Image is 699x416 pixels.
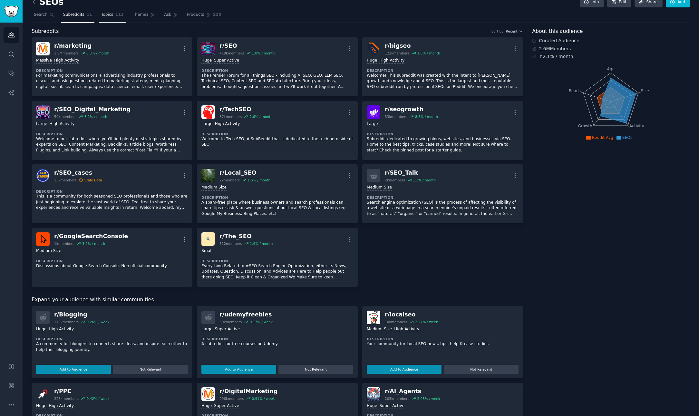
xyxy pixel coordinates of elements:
div: Sort by [491,29,504,34]
div: 179k members [54,320,79,324]
dt: Description [367,132,519,136]
div: 37k members [219,114,242,119]
div: 2.05 % / week [417,396,440,401]
div: r/ marketing [54,42,109,50]
tspan: Growth [578,124,592,128]
p: Search engine optimization (SEO) is the process of affecting the visibility of a website or a web... [367,200,519,217]
div: Large [201,326,212,333]
dt: Description [201,337,353,341]
div: 8.5 % / month [415,114,438,119]
div: Curated Audience [532,37,690,44]
div: Medium Size [36,248,61,254]
img: AI_Agents [367,387,380,401]
img: DigitalMarketing [201,387,215,401]
p: Subreddit dedicated to growing blogs, websites, and businesses via SEO. Home to the best tips, tr... [367,136,519,153]
dt: Description [201,195,353,200]
span: Subreddits [32,27,59,35]
p: A community for bloggers to connect, share ideas, and inspire each other to help their blogging j... [36,341,188,353]
div: Large [367,121,378,127]
span: Products [187,12,204,18]
div: r/ DigitalMarketing [219,387,278,395]
div: High Activity [379,58,404,64]
div: High Activity [394,326,419,333]
div: Large [201,121,212,127]
button: Add to Audience [367,365,442,374]
div: 13k members [54,178,76,182]
div: Medium Size [201,185,227,191]
dt: Description [367,337,519,341]
button: Recent [506,29,523,34]
div: r/ seogrowth [385,105,438,113]
p: Discussions about Google Search Console. Non official community [36,263,188,269]
a: Local_SEOr/Local_SEO2kmembers1.5% / monthMedium SizeDescriptionA spam-free place where business o... [197,164,358,223]
div: 2.6M Members [532,45,690,52]
span: 11 [87,12,92,18]
div: Huge [367,58,377,64]
a: Topics113 [99,10,126,23]
div: ↑ 2.1 % / month [539,53,573,60]
div: High Activity [54,58,79,64]
div: Huge [36,326,46,333]
div: 205k members [385,396,409,401]
p: A subreddit for free courses on Udemy. [201,341,353,347]
dt: Description [36,337,188,341]
tspan: Activity [629,124,644,128]
img: SEO_cases [36,169,50,182]
span: Ask [164,12,171,18]
div: Super Active [214,58,239,64]
div: Huge [367,403,377,409]
a: SEOr/SEO419kmembers1.8% / monthHugeSuper ActiveDescriptionThe Premier Forum for all things SEO - ... [197,37,358,96]
dt: Description [201,132,353,136]
div: r/ The_SEO [219,232,273,240]
img: Local_SEO [201,169,215,182]
div: Super Active [215,326,240,333]
div: r/ Blogging [54,311,110,319]
dt: Description [36,132,188,136]
div: 1.9 % / month [250,241,273,246]
dt: Description [201,68,353,73]
div: High Activity [49,403,74,409]
a: TechSEOr/TechSEO37kmembers2.6% / monthLargeHigh ActivityDescriptionWelcome to Tech SEO, A SubRedd... [197,101,358,160]
div: 122k members [385,51,409,55]
div: High Activity [49,326,74,333]
div: High Activity [49,121,74,127]
div: 0.26 % / week [86,320,109,324]
p: This is a community for both seasoned SEO professionals and those who are just beginning to explo... [36,194,188,211]
span: Themes [133,12,149,18]
a: SEO_Digital_Marketingr/SEO_Digital_Marketing59kmembers3.2% / monthLargeHigh ActivityDescriptionWe... [32,101,192,160]
a: GoogleSearchConsoler/GoogleSearchConsole1kmembers3.2% / monthMedium SizeDescriptionDiscussions ab... [32,228,192,287]
button: Add to Audience [201,365,276,374]
div: Huge [36,403,46,409]
div: 1.0 % / month [417,51,440,55]
a: seogrowthr/seogrowth33kmembers8.5% / monthLargeDescriptionSubreddit dedicated to growing blogs, w... [362,101,523,160]
div: r/ udemyfreebies [219,311,273,319]
div: 1k members [54,241,74,246]
a: Products220 [185,10,223,23]
span: Search [34,12,47,18]
div: 3.2 % / month [84,114,107,119]
span: About this audience [532,27,583,35]
img: seogrowth [367,105,380,119]
img: GoogleSearchConsole [36,232,50,246]
div: 228k members [54,396,79,401]
div: r/ PPC [54,387,110,395]
img: GummySearch logo [4,6,19,17]
a: The_SEOr/The_SEO322members1.9% / monthSmallDescriptionEverything Related to #SEO Search Engine Op... [197,228,358,287]
div: 0.91 % / week [252,396,275,401]
span: SEOs [622,135,633,140]
div: 0.3 % / month [86,51,109,55]
div: 33k members [385,114,407,119]
button: Not Relevant [278,365,353,374]
span: 220 [213,12,221,18]
div: r/ SEO [219,42,275,50]
div: r/ localseo [385,311,438,319]
p: The Premier Forum for all things SEO - including AI SEO, GEO, LLM SEO, Technical SEO, Content SEO... [201,73,353,90]
div: r/ Local_SEO [219,169,270,177]
div: 1.9M members [54,51,79,55]
div: 10k members [385,320,407,324]
div: Stale Data [84,178,102,182]
span: Expand your audience with similar communities [32,296,154,304]
a: r/SEO_Talk2kmembers1.3% / monthMedium SizeDescriptionSearch engine optimization (SEO) is the proc... [362,164,523,223]
div: 2k members [385,178,405,182]
img: SEO [201,42,215,55]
